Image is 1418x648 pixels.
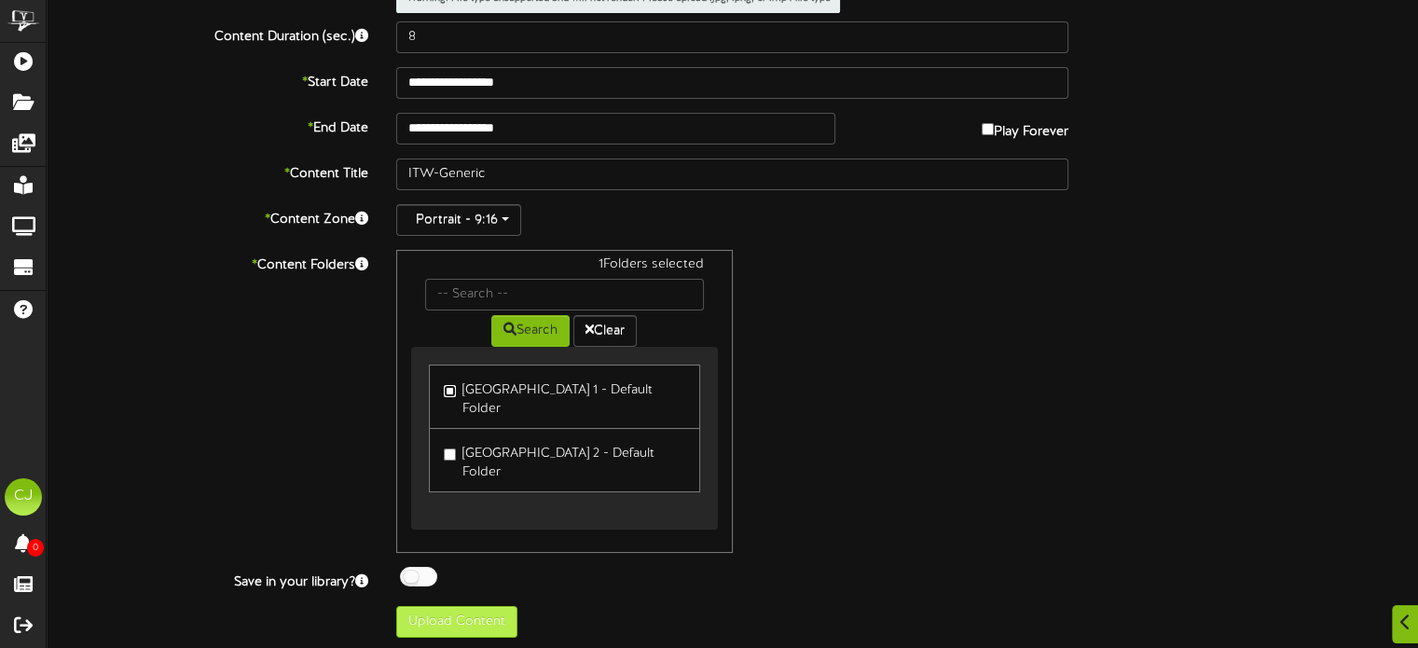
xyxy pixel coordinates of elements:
input: Play Forever [982,123,994,135]
span: 0 [27,539,44,557]
label: Content Zone [33,204,382,229]
div: CJ [5,478,42,516]
label: Play Forever [982,113,1068,142]
label: Save in your library? [33,567,382,592]
label: [GEOGRAPHIC_DATA] 1 - Default Folder [444,375,684,419]
button: Search [491,315,570,347]
label: End Date [33,113,382,138]
input: -- Search -- [425,279,703,310]
input: [GEOGRAPHIC_DATA] 2 - Default Folder [444,448,456,461]
label: Content Duration (sec.) [33,21,382,47]
label: Content Folders [33,250,382,275]
button: Upload Content [396,606,517,638]
input: Title of this Content [396,159,1068,190]
div: 1 Folders selected [411,255,717,279]
button: Portrait - 9:16 [396,204,521,236]
input: [GEOGRAPHIC_DATA] 1 - Default Folder [444,385,456,397]
label: Content Title [33,159,382,184]
label: Start Date [33,67,382,92]
button: Clear [573,315,637,347]
label: [GEOGRAPHIC_DATA] 2 - Default Folder [444,438,684,482]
